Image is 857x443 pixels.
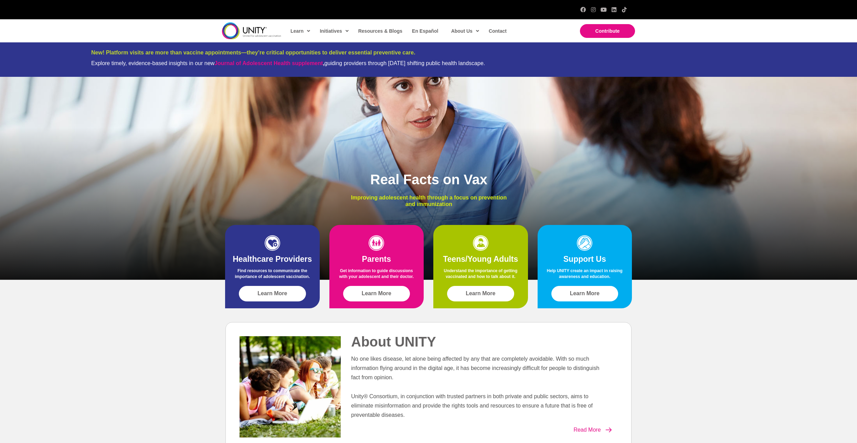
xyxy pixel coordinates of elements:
[544,254,625,265] h2: Support Us
[611,7,617,12] a: LinkedIn
[544,268,625,283] p: Help UNITY create an impact in raising awareness and education.
[257,290,287,297] span: Learn More
[573,427,601,433] span: Read More
[239,286,306,301] a: Learn More
[448,23,482,39] a: About Us
[222,22,281,39] img: unity-logo-dark
[370,172,487,187] span: Real Facts on Vax
[409,23,441,39] a: En Español
[91,60,766,66] div: Explore timely, evidence-based insights in our new guiding providers through [DATE] shifting publ...
[362,290,391,297] span: Learn More
[601,7,606,12] a: YouTube
[336,254,417,265] h2: Parents
[489,28,507,34] span: Contact
[551,286,618,301] a: Learn More
[473,235,488,251] img: icon-teens-1
[351,354,604,382] p: No one likes disease, let alone being affected by any that are completely avoidable. With so much...
[214,60,323,66] a: Journal of Adolescent Health supplement
[351,392,604,420] p: Unity® Consortium, in conjunction with trusted partners in both private and public sectors, aims ...
[580,24,635,38] a: Contribute
[570,290,600,297] span: Learn More
[440,254,521,265] h2: Teens/Young Adults
[320,26,349,36] span: Initiatives
[451,26,479,36] span: About Us
[214,60,324,66] strong: ,
[336,268,417,283] p: Get information to guide discussions with your adolescent and their doctor.
[466,290,495,297] span: Learn More
[346,194,512,207] p: Improving adolescent health through a focus on prevention and immunization
[622,7,627,12] a: TikTok
[440,268,521,283] p: Understand the importance of getting vaccinated and how to talk about it.
[591,7,596,12] a: Instagram
[485,23,509,39] a: Contact
[240,336,341,437] img: teenagers-resting-P8JCX4H
[412,28,438,34] span: En Español
[91,50,415,55] span: New! Platform visits are more than vaccine appointments—they’re critical opportunities to deliver...
[447,286,514,301] a: Learn More
[232,268,313,283] p: Find resources to communicate the importance of adolescent vaccination.
[265,235,280,251] img: icon-HCP-1
[369,235,384,251] img: icon-parents-1
[595,28,620,34] span: Contribute
[232,254,313,265] h2: Healthcare Providers
[355,23,405,39] a: Resources & Blogs
[343,286,410,301] a: Learn More
[577,235,592,251] img: icon-support-1
[358,28,402,34] span: Resources & Blogs
[565,422,621,438] a: Read More
[580,7,586,12] a: Facebook
[351,334,436,349] span: About UNITY
[290,26,310,36] span: Learn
